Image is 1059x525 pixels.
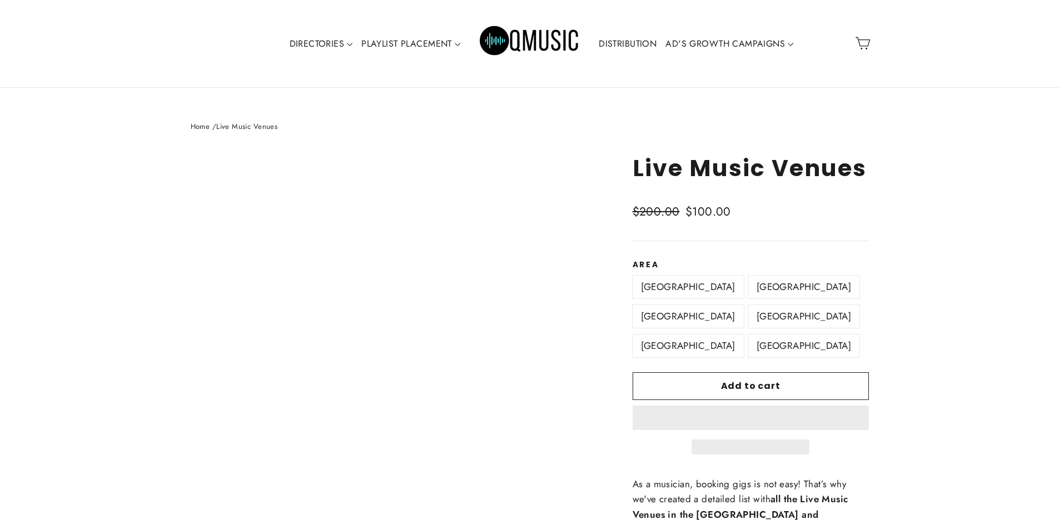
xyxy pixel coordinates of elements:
a: DISTRIBUTION [594,31,661,57]
label: [GEOGRAPHIC_DATA] [748,276,859,298]
nav: breadcrumbs [191,121,869,133]
label: [GEOGRAPHIC_DATA] [748,305,859,328]
a: DIRECTORIES [285,31,357,57]
span: Add to cart [721,379,780,392]
label: [GEOGRAPHIC_DATA] [633,276,744,298]
label: [GEOGRAPHIC_DATA] [633,334,744,357]
span: $100.00 [685,203,731,220]
label: Area [633,261,869,269]
button: Add to cart [633,372,869,400]
label: [GEOGRAPHIC_DATA] [633,305,744,328]
h1: Live Music Venues [633,154,869,182]
a: AD'S GROWTH CAMPAIGNS [661,31,798,57]
div: Primary [250,11,809,76]
label: [GEOGRAPHIC_DATA] [748,334,859,357]
a: Home [191,121,210,132]
a: PLAYLIST PLACEMENT [357,31,465,57]
img: Q Music Promotions [480,18,580,68]
span: / [212,121,216,132]
span: $200.00 [633,203,680,220]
